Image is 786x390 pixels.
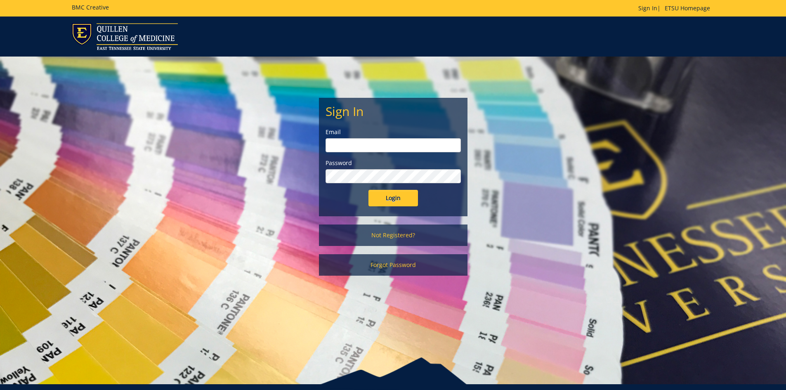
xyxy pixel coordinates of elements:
a: Not Registered? [319,225,467,246]
label: Email [326,128,461,136]
a: Forgot Password [319,254,467,276]
label: Password [326,159,461,167]
h5: BMC Creative [72,4,109,10]
a: Sign In [638,4,657,12]
input: Login [368,190,418,206]
img: ETSU logo [72,23,178,50]
h2: Sign In [326,104,461,118]
p: | [638,4,714,12]
a: ETSU Homepage [661,4,714,12]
